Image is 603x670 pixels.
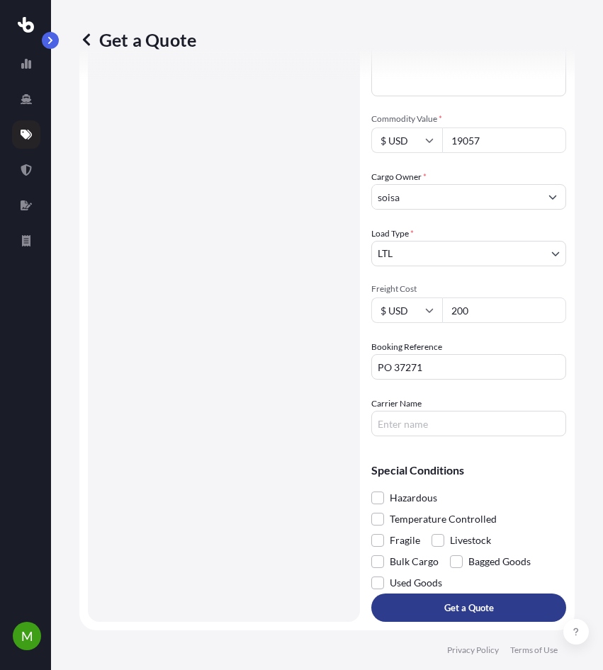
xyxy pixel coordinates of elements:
[371,594,566,622] button: Get a Quote
[444,601,494,615] p: Get a Quote
[371,340,442,354] label: Booking Reference
[468,551,531,572] span: Bagged Goods
[442,297,566,323] input: Enter amount
[371,283,566,295] span: Freight Cost
[371,397,422,411] label: Carrier Name
[540,184,565,210] button: Show suggestions
[21,629,33,643] span: M
[390,487,437,509] span: Hazardous
[442,127,566,153] input: Type amount
[371,411,566,436] input: Enter name
[390,551,439,572] span: Bulk Cargo
[79,28,196,51] p: Get a Quote
[371,354,566,380] input: Your internal reference
[371,241,566,266] button: LTL
[450,530,491,551] span: Livestock
[390,509,497,530] span: Temperature Controlled
[371,170,427,184] label: Cargo Owner
[371,113,566,125] span: Commodity Value
[390,572,442,594] span: Used Goods
[510,645,558,656] a: Terms of Use
[371,465,566,476] p: Special Conditions
[378,246,393,261] span: LTL
[447,645,499,656] a: Privacy Policy
[390,530,420,551] span: Fragile
[372,184,540,210] input: Full name
[371,227,414,241] span: Load Type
